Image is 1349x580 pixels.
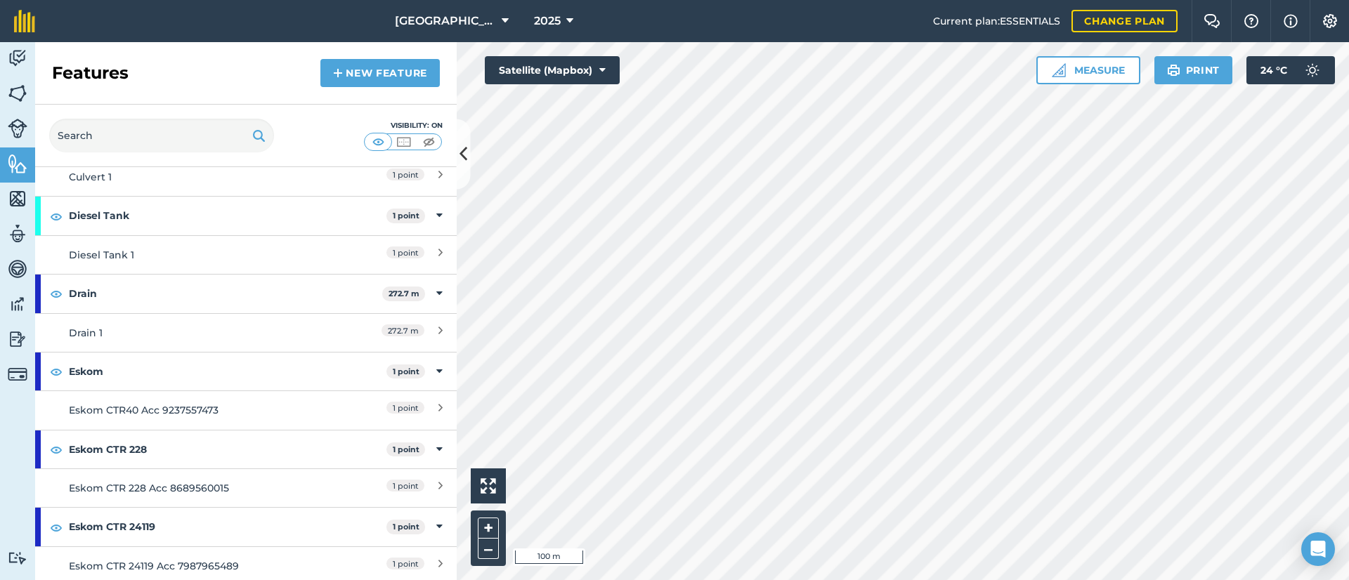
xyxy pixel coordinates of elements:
[35,197,457,235] div: Diesel Tank1 point
[8,364,27,384] img: svg+xml;base64,PD94bWwgdmVyc2lvbj0iMS4wIiBlbmNvZGluZz0idXRmLTgiPz4KPCEtLSBHZW5lcmF0b3I6IEFkb2JlIE...
[35,313,457,352] a: Drain 1272.7 m
[69,247,318,263] div: Diesel Tank 1
[8,329,27,350] img: svg+xml;base64,PD94bWwgdmVyc2lvbj0iMS4wIiBlbmNvZGluZz0idXRmLTgiPz4KPCEtLSBHZW5lcmF0b3I6IEFkb2JlIE...
[8,551,27,565] img: svg+xml;base64,PD94bWwgdmVyc2lvbj0iMS4wIiBlbmNvZGluZz0idXRmLTgiPz4KPCEtLSBHZW5lcmF0b3I6IEFkb2JlIE...
[35,508,457,546] div: Eskom CTR 241191 point
[14,10,35,32] img: fieldmargin Logo
[50,441,63,458] img: svg+xml;base64,PHN2ZyB4bWxucz0iaHR0cDovL3d3dy53My5vcmcvMjAwMC9zdmciIHdpZHRoPSIxOCIgaGVpZ2h0PSIyNC...
[1243,14,1260,28] img: A question mark icon
[252,127,266,144] img: svg+xml;base64,PHN2ZyB4bWxucz0iaHR0cDovL3d3dy53My5vcmcvMjAwMC9zdmciIHdpZHRoPSIxOSIgaGVpZ2h0PSIyNC...
[69,352,386,390] strong: Eskom
[8,48,27,69] img: svg+xml;base64,PD94bWwgdmVyc2lvbj0iMS4wIiBlbmNvZGluZz0idXRmLTgiPz4KPCEtLSBHZW5lcmF0b3I6IEFkb2JlIE...
[50,285,63,302] img: svg+xml;base64,PHN2ZyB4bWxucz0iaHR0cDovL3d3dy53My5vcmcvMjAwMC9zdmciIHdpZHRoPSIxOCIgaGVpZ2h0PSIyNC...
[69,197,386,235] strong: Diesel Tank
[69,480,318,496] div: Eskom CTR 228 Acc 8689560015
[35,430,457,468] div: Eskom CTR 2281 point
[485,56,620,84] button: Satellite (Mapbox)
[50,519,63,536] img: svg+xml;base64,PHN2ZyB4bWxucz0iaHR0cDovL3d3dy53My5vcmcvMjAwMC9zdmciIHdpZHRoPSIxOCIgaGVpZ2h0PSIyNC...
[35,352,457,390] div: Eskom1 point
[320,59,440,87] a: New feature
[8,294,27,315] img: svg+xml;base64,PD94bWwgdmVyc2lvbj0iMS4wIiBlbmNvZGluZz0idXRmLTgiPz4KPCEtLSBHZW5lcmF0b3I6IEFkb2JlIE...
[1284,13,1298,29] img: svg+xml;base64,PHN2ZyB4bWxucz0iaHR0cDovL3d3dy53My5vcmcvMjAwMC9zdmciIHdpZHRoPSIxNyIgaGVpZ2h0PSIxNy...
[933,13,1060,29] span: Current plan : ESSENTIALS
[1204,14,1220,28] img: Two speech bubbles overlapping with the left bubble in the forefront
[386,480,424,492] span: 1 point
[52,62,129,84] h2: Features
[386,402,424,414] span: 1 point
[393,522,419,532] strong: 1 point
[1052,63,1066,77] img: Ruler icon
[69,402,318,418] div: Eskom CTR40 Acc 9237557473
[35,390,457,429] a: Eskom CTR40 Acc 92375574731 point
[49,119,274,152] input: Search
[35,235,457,274] a: Diesel Tank 11 point
[395,13,496,29] span: [GEOGRAPHIC_DATA] Farming
[8,188,27,209] img: svg+xml;base64,PHN2ZyB4bWxucz0iaHR0cDovL3d3dy53My5vcmcvMjAwMC9zdmciIHdpZHRoPSI1NiIgaGVpZ2h0PSI2MC...
[35,275,457,312] div: Drain272.7 m
[35,157,457,196] a: Culvert 11 point
[69,275,382,312] strong: Drain
[393,444,419,454] strong: 1 point
[69,508,386,546] strong: Eskom CTR 24119
[8,83,27,104] img: svg+xml;base64,PHN2ZyB4bWxucz0iaHR0cDovL3d3dy53My5vcmcvMjAwMC9zdmciIHdpZHRoPSI1NiIgaGVpZ2h0PSI2MC...
[8,258,27,279] img: svg+xml;base64,PD94bWwgdmVyc2lvbj0iMS4wIiBlbmNvZGluZz0idXRmLTgiPz4KPCEtLSBHZW5lcmF0b3I6IEFkb2JlIE...
[481,478,496,494] img: Four arrows, one pointing top left, one top right, one bottom right and the last bottom left
[1071,10,1178,32] a: Change plan
[1301,532,1335,566] div: Open Intercom Messenger
[8,153,27,174] img: svg+xml;base64,PHN2ZyB4bWxucz0iaHR0cDovL3d3dy53My5vcmcvMjAwMC9zdmciIHdpZHRoPSI1NiIgaGVpZ2h0PSI2MC...
[50,363,63,380] img: svg+xml;base64,PHN2ZyB4bWxucz0iaHR0cDovL3d3dy53My5vcmcvMjAwMC9zdmciIHdpZHRoPSIxOCIgaGVpZ2h0PSIyNC...
[8,223,27,244] img: svg+xml;base64,PD94bWwgdmVyc2lvbj0iMS4wIiBlbmNvZGluZz0idXRmLTgiPz4KPCEtLSBHZW5lcmF0b3I6IEFkb2JlIE...
[1036,56,1140,84] button: Measure
[69,558,318,574] div: Eskom CTR 24119 Acc 7987965489
[393,211,419,220] strong: 1 point
[370,135,387,149] img: svg+xml;base64,PHN2ZyB4bWxucz0iaHR0cDovL3d3dy53My5vcmcvMjAwMC9zdmciIHdpZHRoPSI1MCIgaGVpZ2h0PSI0MC...
[1246,56,1335,84] button: 24 °C
[364,120,443,131] div: Visibility: On
[386,246,424,258] span: 1 point
[69,430,386,468] strong: Eskom CTR 228
[1298,56,1327,84] img: svg+xml;base64,PD94bWwgdmVyc2lvbj0iMS4wIiBlbmNvZGluZz0idXRmLTgiPz4KPCEtLSBHZW5lcmF0b3I6IEFkb2JlIE...
[1167,62,1180,79] img: svg+xml;base64,PHN2ZyB4bWxucz0iaHR0cDovL3d3dy53My5vcmcvMjAwMC9zdmciIHdpZHRoPSIxOSIgaGVpZ2h0PSIyNC...
[382,324,424,336] span: 272.7 m
[8,119,27,138] img: svg+xml;base64,PD94bWwgdmVyc2lvbj0iMS4wIiBlbmNvZGluZz0idXRmLTgiPz4KPCEtLSBHZW5lcmF0b3I6IEFkb2JlIE...
[333,65,343,81] img: svg+xml;base64,PHN2ZyB4bWxucz0iaHR0cDovL3d3dy53My5vcmcvMjAwMC9zdmciIHdpZHRoPSIxNCIgaGVpZ2h0PSIyNC...
[1322,14,1338,28] img: A cog icon
[478,539,499,559] button: –
[1260,56,1287,84] span: 24 ° C
[35,468,457,507] a: Eskom CTR 228 Acc 86895600151 point
[1154,56,1233,84] button: Print
[534,13,561,29] span: 2025
[478,518,499,539] button: +
[420,135,438,149] img: svg+xml;base64,PHN2ZyB4bWxucz0iaHR0cDovL3d3dy53My5vcmcvMjAwMC9zdmciIHdpZHRoPSI1MCIgaGVpZ2h0PSI0MC...
[386,558,424,569] span: 1 point
[386,169,424,180] span: 1 point
[50,208,63,225] img: svg+xml;base64,PHN2ZyB4bWxucz0iaHR0cDovL3d3dy53My5vcmcvMjAwMC9zdmciIHdpZHRoPSIxOCIgaGVpZ2h0PSIyNC...
[393,367,419,376] strong: 1 point
[69,169,318,185] div: Culvert 1
[69,325,318,341] div: Drain 1
[389,289,419,298] strong: 272.7 m
[395,135,412,149] img: svg+xml;base64,PHN2ZyB4bWxucz0iaHR0cDovL3d3dy53My5vcmcvMjAwMC9zdmciIHdpZHRoPSI1MCIgaGVpZ2h0PSI0MC...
